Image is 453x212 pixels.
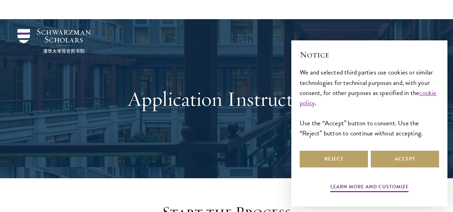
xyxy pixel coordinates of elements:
[371,151,439,167] button: Accept
[330,182,409,193] button: Learn more and customize
[300,49,439,61] h2: Notice
[300,88,437,108] a: cookie policy
[300,67,439,138] div: We and selected third parties use cookies or similar technologies for technical purposes and, wit...
[17,29,91,53] img: Schwarzman Scholars
[106,86,347,111] h1: Application Instructions
[300,151,368,167] button: Reject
